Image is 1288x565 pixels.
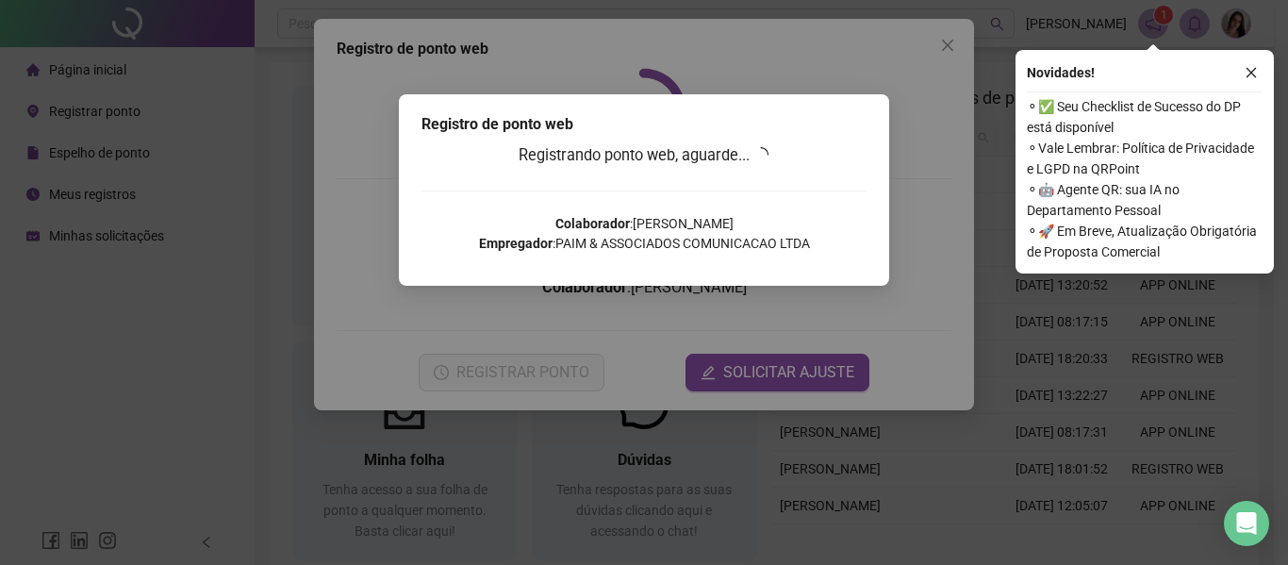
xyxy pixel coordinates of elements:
span: loading [752,145,770,163]
span: close [1245,66,1258,79]
div: Open Intercom Messenger [1224,501,1269,546]
strong: Empregador [479,236,553,251]
span: ⚬ 🤖 Agente QR: sua IA no Departamento Pessoal [1027,179,1263,221]
span: ⚬ 🚀 Em Breve, Atualização Obrigatória de Proposta Comercial [1027,221,1263,262]
span: Novidades ! [1027,62,1095,83]
p: : [PERSON_NAME] : PAIM & ASSOCIADOS COMUNICACAO LTDA [421,214,867,254]
span: ⚬ ✅ Seu Checklist de Sucesso do DP está disponível [1027,96,1263,138]
div: Registro de ponto web [421,113,867,136]
h3: Registrando ponto web, aguarde... [421,143,867,168]
strong: Colaborador [555,216,630,231]
span: ⚬ Vale Lembrar: Política de Privacidade e LGPD na QRPoint [1027,138,1263,179]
